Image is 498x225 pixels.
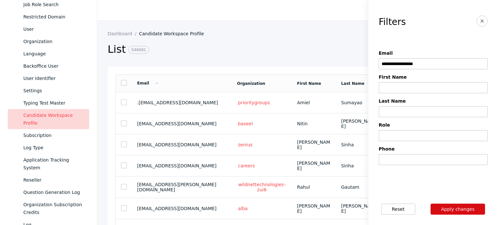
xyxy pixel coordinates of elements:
section: [PERSON_NAME] [297,161,331,171]
section: [EMAIL_ADDRESS][DOMAIN_NAME] [137,121,227,126]
a: careers [237,163,256,169]
section: Amiel [297,100,331,105]
label: Phone [379,146,488,152]
a: User Identifier [8,72,89,84]
div: Application Tracking System [23,156,84,172]
label: Last Name [379,98,488,104]
a: Language [8,48,89,60]
a: Backoffice User [8,60,89,72]
a: zenius [237,142,254,148]
button: Apply changes [431,204,485,215]
a: Application Tracking System [8,154,89,174]
a: Settings [8,84,89,97]
section: [EMAIL_ADDRESS][PERSON_NAME][DOMAIN_NAME] [137,182,227,192]
section: .[EMAIL_ADDRESS][DOMAIN_NAME] [137,100,227,105]
div: Subscription [23,131,84,139]
label: Role [379,122,488,128]
a: Email [137,81,160,85]
a: Question Generation Log [8,186,89,198]
a: User [8,23,89,35]
section: Sinha [341,163,375,168]
a: Dashboard [108,31,139,36]
div: Restricted Domain [23,13,84,21]
section: [EMAIL_ADDRESS][DOMAIN_NAME] [137,142,227,147]
div: Typing Test Master [23,99,84,107]
div: Candidate Workspace Profile [23,111,84,127]
section: Sinha [341,142,375,147]
a: Candidate Workspace Profile [139,31,209,36]
a: prioritygroups [237,100,271,106]
div: User Identifier [23,74,84,82]
section: [PERSON_NAME] [341,118,375,129]
div: Organization [23,38,84,45]
section: [PERSON_NAME] [341,203,375,214]
a: Log Type [8,141,89,154]
a: Reseller [8,174,89,186]
a: First Name [297,81,321,86]
div: User [23,25,84,33]
div: Job Role Search [23,1,84,8]
div: Log Type [23,144,84,152]
span: 546681 [128,46,149,54]
section: Gautam [341,185,375,190]
section: Sumayao [341,100,375,105]
section: [EMAIL_ADDRESS][DOMAIN_NAME] [137,163,227,168]
div: Backoffice User [23,62,84,70]
section: Nitin [297,121,331,126]
h2: List [108,43,387,56]
div: Reseller [23,176,84,184]
label: First Name [379,74,488,80]
a: Candidate Workspace Profile [8,109,89,129]
a: alba [237,206,249,211]
a: Subscription [8,129,89,141]
div: Question Generation Log [23,188,84,196]
a: baseel [237,121,254,127]
section: [PERSON_NAME] [297,140,331,150]
a: Typing Test Master [8,97,89,109]
a: Restricted Domain [8,11,89,23]
button: Reset [381,204,415,215]
a: Organization [237,81,265,86]
a: Last Name [341,81,364,86]
section: [EMAIL_ADDRESS][DOMAIN_NAME] [137,206,227,211]
div: Language [23,50,84,58]
a: wildnettechnologies-zui6 [237,182,287,193]
div: Organization Subscription Credits [23,201,84,216]
section: Rahul [297,185,331,190]
h3: Filters [379,17,406,27]
a: Organization Subscription Credits [8,198,89,219]
label: Email [379,51,488,56]
a: Organization [8,35,89,48]
section: [PERSON_NAME] [297,203,331,214]
div: Settings [23,87,84,95]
